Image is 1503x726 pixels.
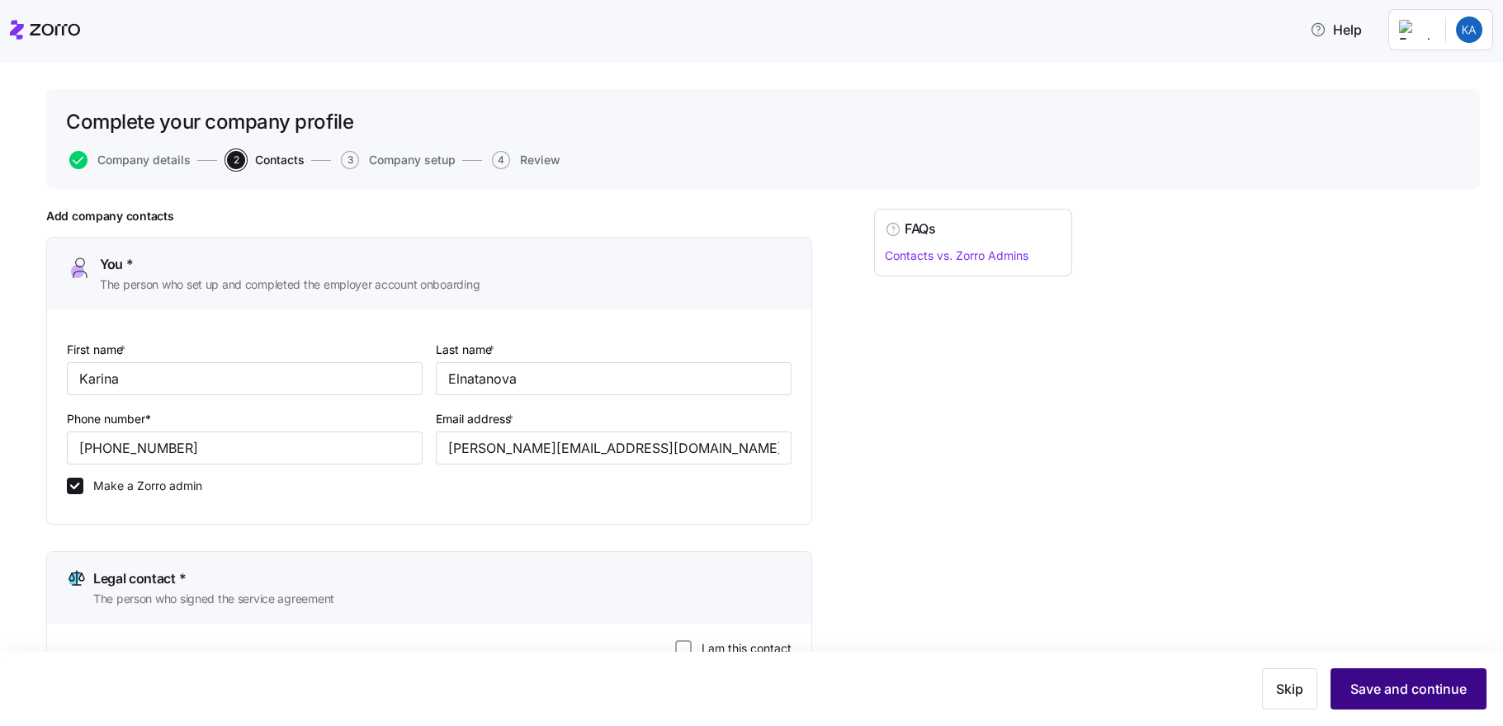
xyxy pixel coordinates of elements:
[1262,668,1317,709] button: Skip
[100,254,133,275] span: You *
[255,154,305,166] span: Contacts
[369,154,456,166] span: Company setup
[1297,13,1375,46] button: Help
[224,151,305,169] a: 2Contacts
[67,431,423,464] input: (212) 456-7890
[1330,668,1486,709] button: Save and continue
[83,478,202,494] label: Make a Zorro admin
[227,151,305,169] button: 2Contacts
[341,151,456,169] button: 3Company setup
[341,151,359,169] span: 3
[436,410,517,428] label: Email address
[100,276,480,293] span: The person who set up and completed the employer account onboarding
[67,410,151,428] label: Phone number*
[1310,20,1362,40] span: Help
[93,591,334,607] span: The person who signed the service agreement
[67,362,423,395] input: Type first name
[885,248,1028,262] a: Contacts vs. Zorro Admins
[436,431,792,464] input: Type email address
[46,209,812,224] h1: Add company contacts
[1276,679,1303,699] span: Skip
[905,219,936,238] h4: FAQs
[1456,16,1482,43] img: 127bd6f3281f7017c0d5d6aadb73840c
[520,154,560,166] span: Review
[67,341,129,359] label: First name
[93,568,186,589] span: Legal contact *
[1350,679,1467,699] span: Save and continue
[492,151,510,169] span: 4
[436,362,792,395] input: Type last name
[97,154,191,166] span: Company details
[1399,20,1432,40] img: Employer logo
[338,151,456,169] a: 3Company setup
[436,341,498,359] label: Last name
[66,109,353,134] h1: Complete your company profile
[66,151,191,169] a: Company details
[692,640,792,657] label: I am this contact
[227,151,245,169] span: 2
[489,151,560,169] a: 4Review
[492,151,560,169] button: 4Review
[69,151,191,169] button: Company details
